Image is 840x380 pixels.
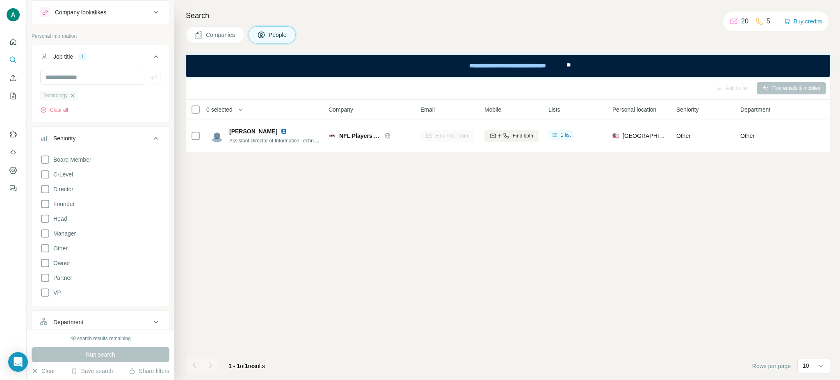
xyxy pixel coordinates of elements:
button: Use Surfe API [7,145,20,160]
button: Search [7,53,20,67]
span: 1 [245,363,248,369]
iframe: Banner [186,55,830,77]
span: Director [50,185,73,193]
div: Company lookalikes [55,8,106,16]
div: Job title [53,53,73,61]
span: Lists [548,105,560,114]
span: Assistant Director of Information Technology [229,137,326,144]
h4: Search [186,10,830,21]
span: Department [740,105,770,114]
span: Companies [206,31,236,39]
span: VP [50,288,61,297]
button: Clear [32,367,55,375]
span: Manager [50,229,76,238]
img: Avatar [210,129,224,142]
span: 0 selected [206,105,233,114]
p: 10 [803,362,809,370]
span: People [269,31,288,39]
div: Seniority [53,134,75,142]
button: Dashboard [7,163,20,178]
span: Owner [50,259,70,267]
button: Seniority [32,128,169,151]
div: 49 search results remaining [70,335,130,342]
span: 1 list [561,131,571,139]
div: Department [53,318,83,326]
span: of [240,363,245,369]
button: Feedback [7,181,20,196]
p: 20 [741,16,749,26]
span: [GEOGRAPHIC_DATA] [623,132,667,140]
span: Other [740,132,755,140]
span: Find both [513,132,533,140]
span: results [228,363,265,369]
button: Company lookalikes [32,2,169,22]
button: Find both [484,130,539,142]
button: Share filters [129,367,169,375]
button: Save search [71,367,113,375]
span: Company [329,105,353,114]
span: Other [676,133,691,139]
button: Enrich CSV [7,71,20,85]
p: 5 [767,16,770,26]
img: Avatar [7,8,20,21]
span: Rows per page [752,362,791,370]
button: Department [32,312,169,332]
button: Clear all [40,106,68,114]
button: Quick start [7,34,20,49]
img: Logo of NFL Players Association [329,134,335,137]
button: My lists [7,89,20,103]
span: Mobile [484,105,501,114]
button: Buy credits [784,16,822,27]
span: Email [420,105,435,114]
span: Seniority [676,105,698,114]
span: 🇺🇸 [612,132,619,140]
div: 1 [78,53,87,60]
span: 1 - 1 [228,363,240,369]
span: C-Level [50,170,73,179]
span: Other [50,244,68,252]
span: Technology [43,92,68,99]
span: Founder [50,200,75,208]
span: Head [50,215,67,223]
div: Open Intercom Messenger [8,352,28,372]
button: Use Surfe on LinkedIn [7,127,20,142]
span: NFL Players Association [339,133,406,139]
span: Personal location [612,105,656,114]
p: Personal information [32,32,169,40]
span: Board Member [50,156,91,164]
button: Job title1 [32,47,169,70]
span: Partner [50,274,72,282]
img: LinkedIn logo [281,128,287,135]
span: [PERSON_NAME] [229,127,277,135]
